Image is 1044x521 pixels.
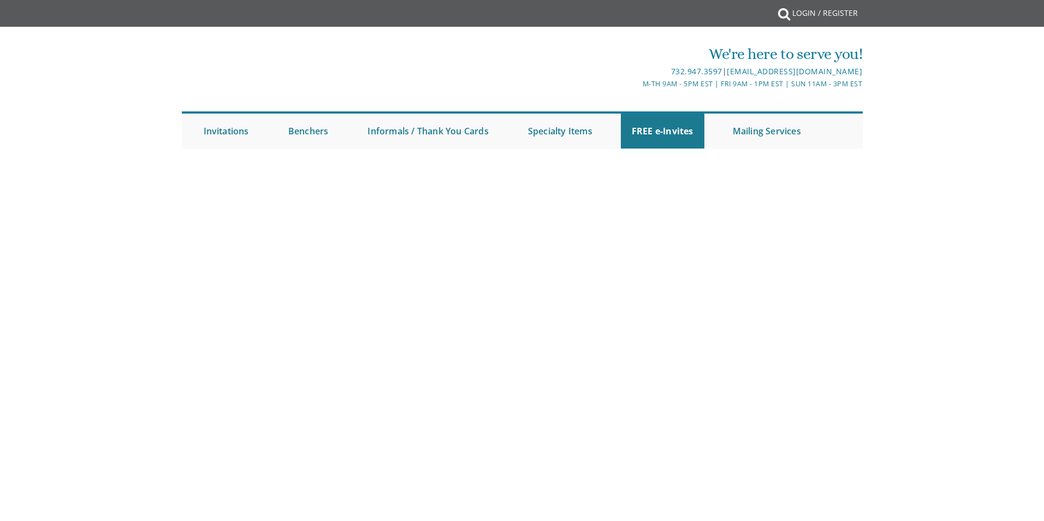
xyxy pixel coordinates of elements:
div: | [409,65,862,78]
a: [EMAIL_ADDRESS][DOMAIN_NAME] [727,66,862,76]
a: Benchers [277,114,340,149]
a: FREE e-Invites [621,114,704,149]
a: Specialty Items [517,114,603,149]
a: 732.947.3597 [671,66,722,76]
div: M-Th 9am - 5pm EST | Fri 9am - 1pm EST | Sun 11am - 3pm EST [409,78,862,90]
a: Mailing Services [722,114,812,149]
div: We're here to serve you! [409,43,862,65]
a: Informals / Thank You Cards [357,114,499,149]
a: Invitations [193,114,260,149]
